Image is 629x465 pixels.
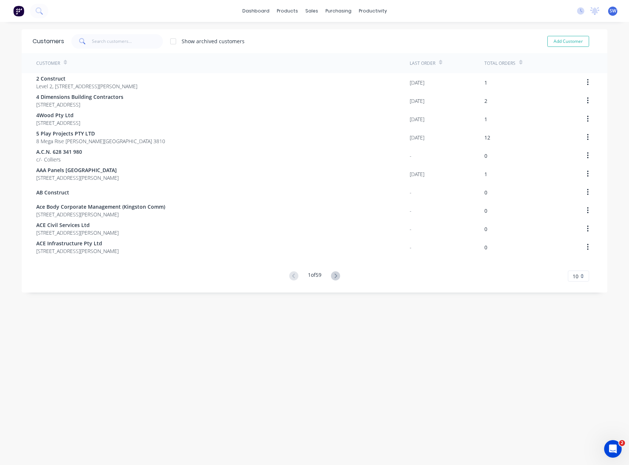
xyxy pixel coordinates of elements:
div: - [410,207,412,215]
span: 10 [573,272,578,280]
span: 5 Play Projects PTY LTD [36,130,165,137]
span: ACE Infrastructure Pty Ltd [36,239,119,247]
div: 2 [484,97,487,105]
div: products [273,5,302,16]
div: 1 of 59 [308,271,321,282]
div: [DATE] [410,170,424,178]
span: Level 2, [STREET_ADDRESS][PERSON_NAME] [36,82,137,90]
img: Factory [13,5,24,16]
div: 0 [484,225,487,233]
div: 1 [484,115,487,123]
span: [STREET_ADDRESS] [36,101,123,108]
div: [DATE] [410,115,424,123]
div: 0 [484,189,487,196]
span: [STREET_ADDRESS][PERSON_NAME] [36,247,119,255]
a: dashboard [239,5,273,16]
div: Customers [33,37,64,46]
div: 12 [484,134,490,141]
button: Add Customer [547,36,589,47]
div: Customer [36,60,60,67]
div: 1 [484,79,487,86]
div: Total Orders [484,60,516,67]
div: - [410,225,412,233]
div: [DATE] [410,134,424,141]
span: [STREET_ADDRESS][PERSON_NAME] [36,211,165,218]
div: productivity [355,5,391,16]
span: 4 Dimensions Building Contractors [36,93,123,101]
span: ACE Civil Services Ltd [36,221,119,229]
div: 0 [484,243,487,251]
span: 2 [619,440,625,446]
span: 4Wood Pty Ltd [36,111,80,119]
span: 8 Mega Rise [PERSON_NAME][GEOGRAPHIC_DATA] 3810 [36,137,165,145]
span: [STREET_ADDRESS][PERSON_NAME] [36,174,119,182]
div: [DATE] [410,79,424,86]
span: [STREET_ADDRESS] [36,119,80,127]
span: c/- Colliers [36,156,82,163]
div: [DATE] [410,97,424,105]
div: sales [302,5,322,16]
div: 1 [484,170,487,178]
span: AB Construct [36,189,69,196]
iframe: Intercom live chat [604,440,622,458]
div: - [410,152,412,160]
input: Search customers... [92,34,163,49]
div: - [410,189,412,196]
div: Last Order [410,60,435,67]
div: 0 [484,207,487,215]
span: [STREET_ADDRESS][PERSON_NAME] [36,229,119,237]
span: 2 Construct [36,75,137,82]
span: AAA Panels [GEOGRAPHIC_DATA] [36,166,119,174]
span: Ace Body Corporate Management (Kingston Comm) [36,203,165,211]
div: 0 [484,152,487,160]
div: Show archived customers [182,37,245,45]
div: purchasing [322,5,355,16]
div: - [410,243,412,251]
span: A.C.N. 628 341 980 [36,148,82,156]
span: SW [610,8,616,14]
